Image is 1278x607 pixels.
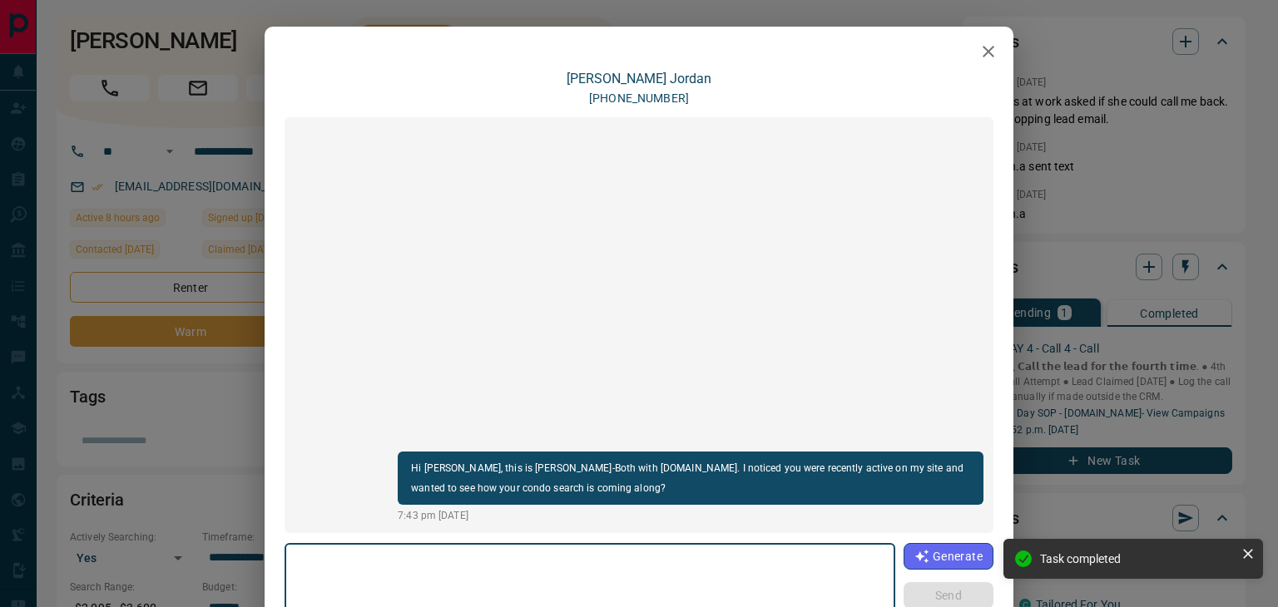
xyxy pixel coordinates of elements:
div: Task completed [1040,552,1235,565]
p: Hi [PERSON_NAME], this is [PERSON_NAME]-Both with [DOMAIN_NAME]. I noticed you were recently acti... [411,458,970,498]
button: Generate [904,543,993,570]
p: 7:43 pm [DATE] [398,508,983,523]
p: [PHONE_NUMBER] [589,90,689,107]
a: [PERSON_NAME] Jordan [567,71,711,86]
